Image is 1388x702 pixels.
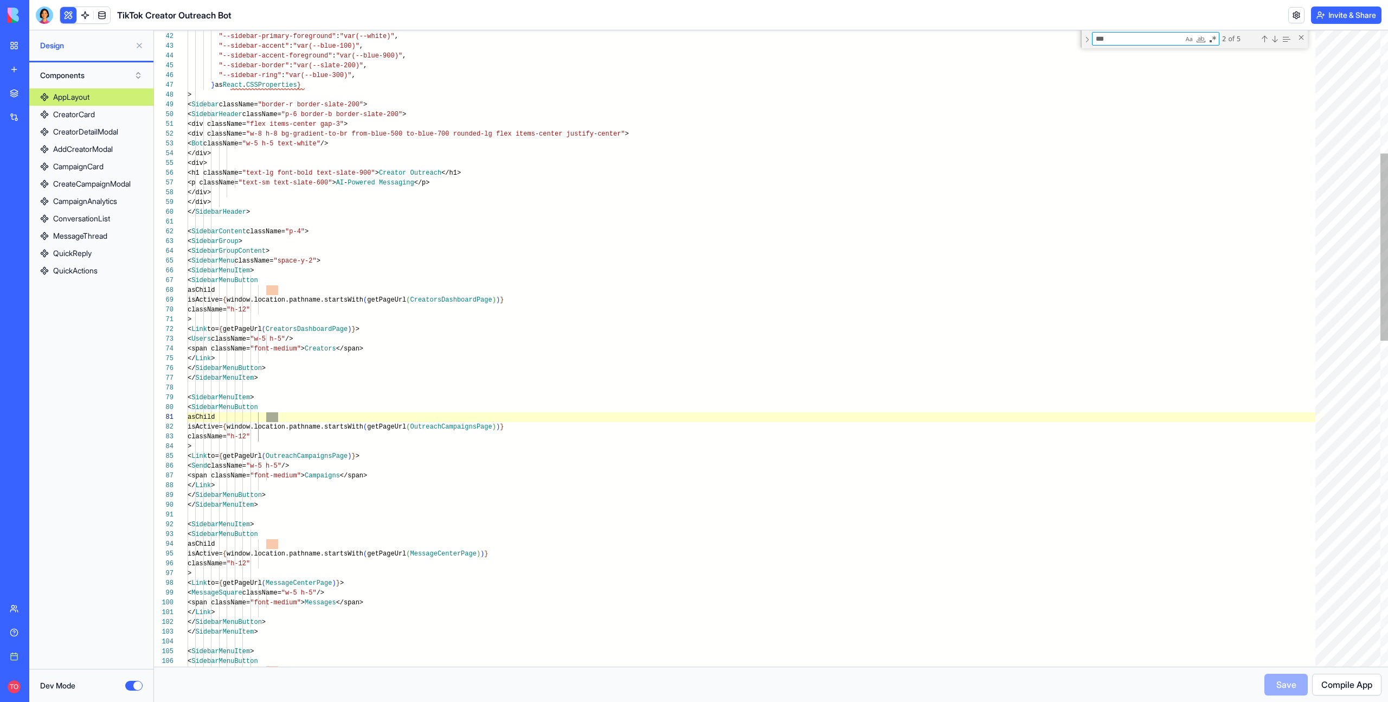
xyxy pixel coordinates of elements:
[188,150,211,157] span: </div>
[154,393,173,403] div: 79
[188,238,191,245] span: <
[496,423,500,431] span: )
[188,374,195,382] span: </
[154,490,173,500] div: 89
[242,111,281,118] span: className=
[29,210,153,227] a: ConversationList
[191,394,250,401] span: SidebarMenuItem
[379,179,414,187] span: Messaging
[154,471,173,481] div: 87
[484,550,488,558] span: }
[154,315,173,324] div: 71
[492,423,496,431] span: )
[336,52,402,60] span: "var(--blue-900)"
[53,265,98,276] div: QuickActions
[336,33,340,40] span: :
[239,238,242,245] span: >
[154,363,173,373] div: 76
[250,472,301,480] span: "font-medium"
[154,246,173,256] div: 64
[219,62,290,69] span: "--sidebar-border"
[242,140,320,148] span: "w-5 h-5 text-white"
[154,207,173,217] div: 60
[188,394,191,401] span: <
[154,276,173,285] div: 67
[191,267,250,275] span: SidebarMenuItem
[154,500,173,510] div: 90
[1184,34,1194,44] div: Match Case (⌥⌘C)
[332,179,336,187] span: >
[250,521,254,528] span: >
[211,81,215,89] span: }
[340,472,367,480] span: </span>
[289,62,293,69] span: :
[154,334,173,344] div: 73
[191,228,246,235] span: SidebarContent
[441,130,625,138] span: 00 rounded-lg flex items-center justify-center"
[154,129,173,139] div: 52
[1082,30,1092,48] div: Toggle Replace
[242,169,375,177] span: "text-lg font-bold text-slate-900"
[188,570,191,577] span: >
[336,345,363,353] span: </span>
[188,208,195,216] span: </
[188,579,191,587] span: <
[496,296,500,304] span: )
[402,111,406,118] span: >
[188,306,227,314] span: className=
[344,179,348,187] span: -
[53,144,113,155] div: AddCreatorModal
[188,560,227,567] span: className=
[480,550,484,558] span: )
[53,92,89,103] div: AppLayout
[191,111,242,118] span: SidebarHeader
[188,423,223,431] span: isActive=
[188,550,223,558] span: isActive=
[188,452,191,460] span: <
[154,168,173,178] div: 56
[266,452,348,460] span: OutreachCampaignsPage
[154,110,173,119] div: 50
[53,213,110,224] div: ConversationList
[285,72,351,79] span: "var(--blue-300)"
[285,335,293,343] span: />
[207,462,246,470] span: className=
[223,423,227,431] span: {
[154,373,173,383] div: 77
[219,52,332,60] span: "--sidebar-accent-foreground"
[258,101,363,109] span: "border-r border-slate-200"
[191,101,219,109] span: Sidebar
[1207,34,1218,44] div: Use Regular Expression (⌥⌘R)
[154,31,173,41] div: 42
[154,188,173,197] div: 58
[410,296,492,304] span: CreatorsDashboardPage
[154,354,173,363] div: 75
[188,140,191,148] span: <
[195,208,246,216] span: SidebarHeader
[211,482,215,489] span: >
[305,228,309,235] span: >
[191,238,238,245] span: SidebarGroup
[320,140,328,148] span: />
[154,149,173,158] div: 54
[154,256,173,266] div: 65
[340,33,395,40] span: "var(--white)"
[154,383,173,393] div: 78
[154,305,173,315] div: 70
[188,355,195,362] span: </
[188,472,250,480] span: <span className=
[250,267,254,275] span: >
[154,451,173,461] div: 85
[29,245,153,262] a: QuickReply
[195,482,211,489] span: Link
[246,81,297,89] span: CSSProperties
[1260,35,1269,43] div: Previous Match (⇧Enter)
[188,120,246,128] span: <div className=
[1312,674,1381,695] button: Compile App
[332,52,336,60] span: :
[406,423,410,431] span: (
[305,472,340,480] span: Campaigns
[195,365,261,372] span: SidebarMenuButton
[188,540,215,548] span: asChild
[53,248,92,259] div: QuickReply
